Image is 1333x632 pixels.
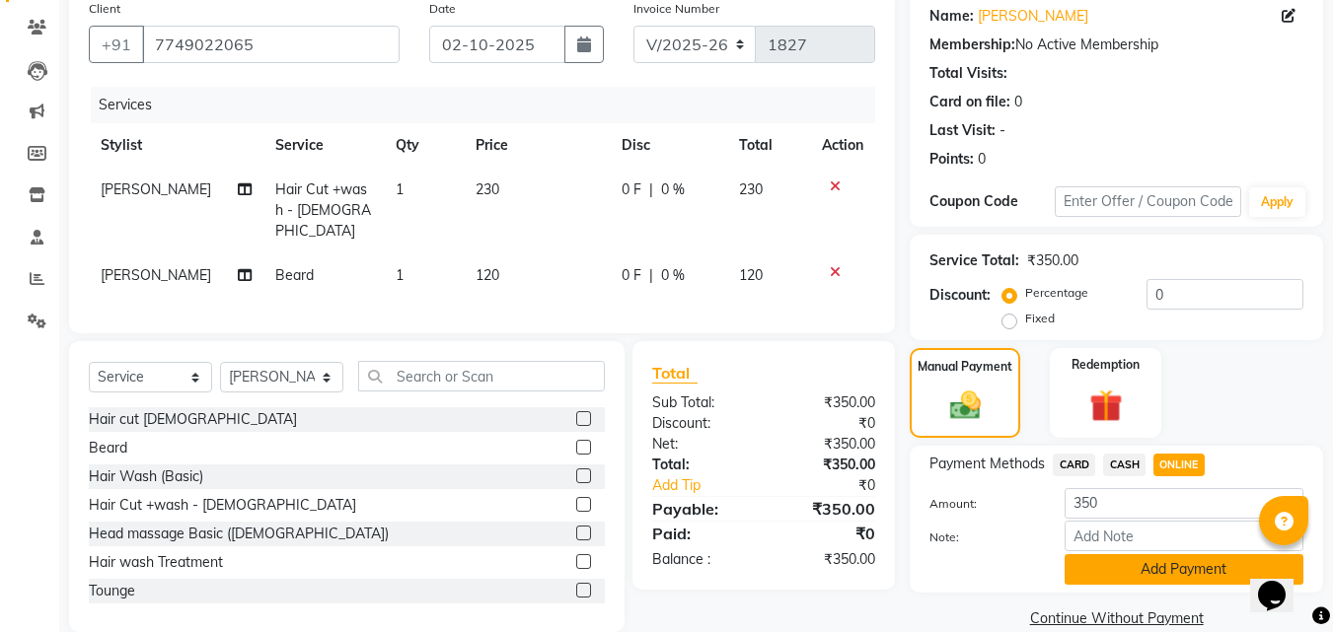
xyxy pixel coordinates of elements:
[661,179,685,200] span: 0 %
[637,392,764,413] div: Sub Total:
[929,35,1303,55] div: No Active Membership
[637,549,764,570] div: Balance :
[142,26,400,63] input: Search by Name/Mobile/Email/Code
[396,180,404,198] span: 1
[622,179,641,200] span: 0 F
[637,413,764,434] div: Discount:
[275,180,371,240] span: Hair Cut +wash - [DEMOGRAPHIC_DATA]
[89,495,356,516] div: Hair Cut +wash - [DEMOGRAPHIC_DATA]
[89,466,203,487] div: Hair Wash (Basic)
[610,123,727,168] th: Disc
[978,149,986,170] div: 0
[476,180,499,198] span: 230
[89,524,389,544] div: Head massage Basic ([DEMOGRAPHIC_DATA])
[637,522,764,545] div: Paid:
[637,475,784,496] a: Add Tip
[915,528,1049,546] label: Note:
[649,265,653,286] span: |
[929,92,1010,112] div: Card on file:
[929,149,974,170] div: Points:
[764,434,890,455] div: ₹350.00
[384,123,464,168] th: Qty
[396,266,404,284] span: 1
[1053,454,1095,476] span: CARD
[940,387,991,423] img: _cash.svg
[1103,454,1146,476] span: CASH
[764,522,890,545] div: ₹0
[1065,521,1303,551] input: Add Note
[358,361,605,391] input: Search or Scan
[929,191,1054,212] div: Coupon Code
[661,265,685,286] span: 0 %
[929,250,1019,271] div: Service Total:
[101,266,211,284] span: [PERSON_NAME]
[1250,553,1313,612] iframe: chat widget
[1065,554,1303,585] button: Add Payment
[929,454,1045,474] span: Payment Methods
[764,549,890,570] div: ₹350.00
[978,6,1088,27] a: [PERSON_NAME]
[101,180,211,198] span: [PERSON_NAME]
[739,180,763,198] span: 230
[649,179,653,200] span: |
[727,123,811,168] th: Total
[1027,250,1078,271] div: ₹350.00
[1072,356,1140,374] label: Redemption
[1065,488,1303,519] input: Amount
[89,26,144,63] button: +91
[764,392,890,413] div: ₹350.00
[1249,187,1305,217] button: Apply
[275,266,314,284] span: Beard
[1025,310,1055,327] label: Fixed
[1000,120,1005,141] div: -
[1153,454,1205,476] span: ONLINE
[91,87,890,123] div: Services
[622,265,641,286] span: 0 F
[637,497,764,521] div: Payable:
[764,413,890,434] div: ₹0
[637,434,764,455] div: Net:
[785,475,891,496] div: ₹0
[1055,186,1241,217] input: Enter Offer / Coupon Code
[1014,92,1022,112] div: 0
[764,497,890,521] div: ₹350.00
[929,35,1015,55] div: Membership:
[739,266,763,284] span: 120
[764,455,890,475] div: ₹350.00
[915,495,1049,513] label: Amount:
[914,608,1319,629] a: Continue Without Payment
[929,63,1007,84] div: Total Visits:
[89,409,297,430] div: Hair cut [DEMOGRAPHIC_DATA]
[89,438,127,458] div: Beard
[464,123,610,168] th: Price
[918,358,1012,376] label: Manual Payment
[476,266,499,284] span: 120
[929,120,996,141] div: Last Visit:
[89,552,223,573] div: Hair wash Treatment
[89,581,135,601] div: Tounge
[1025,284,1088,302] label: Percentage
[263,123,384,168] th: Service
[810,123,875,168] th: Action
[89,123,263,168] th: Stylist
[637,455,764,475] div: Total:
[1079,386,1133,426] img: _gift.svg
[929,6,974,27] div: Name:
[652,363,698,384] span: Total
[929,285,991,306] div: Discount:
